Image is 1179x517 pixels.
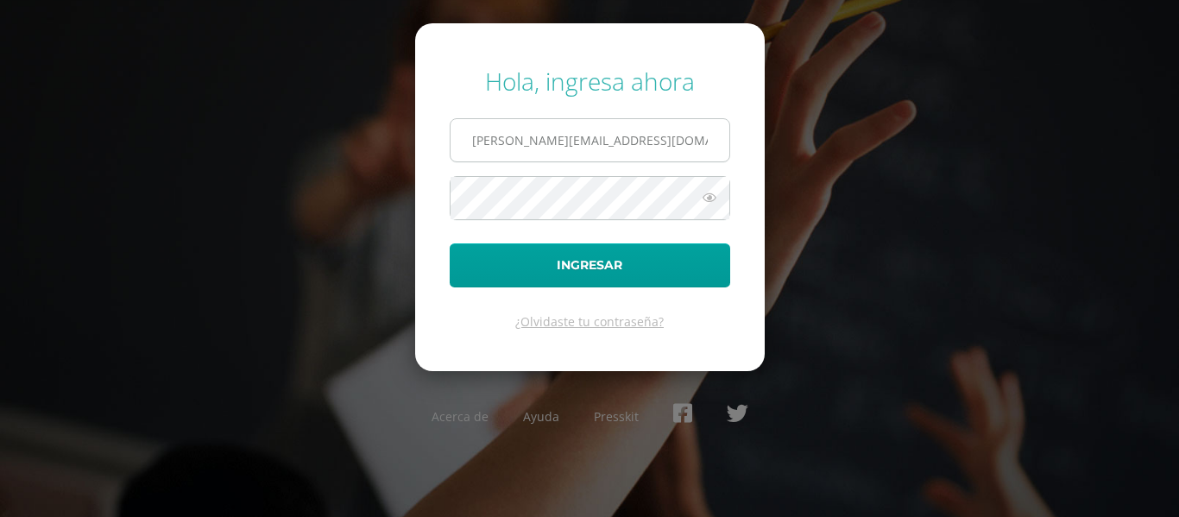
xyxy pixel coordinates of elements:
[594,408,639,425] a: Presskit
[450,65,730,98] div: Hola, ingresa ahora
[432,408,489,425] a: Acerca de
[450,243,730,287] button: Ingresar
[451,119,729,161] input: Correo electrónico o usuario
[515,313,664,330] a: ¿Olvidaste tu contraseña?
[523,408,559,425] a: Ayuda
